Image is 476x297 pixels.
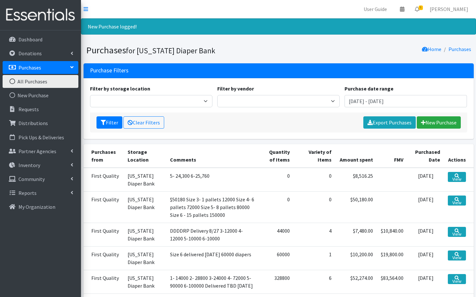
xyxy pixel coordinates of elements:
td: [DATE] [407,191,444,223]
th: Storage Location [124,144,166,168]
a: Clear Filters [123,116,164,129]
p: My Organization [18,204,55,210]
a: Pick Ups & Deliveries [3,131,78,144]
td: Size 6 delivered [DATE] 60000 diapers [166,246,259,270]
a: Inventory [3,159,78,172]
th: Quantity of Items [259,144,294,168]
td: [US_STATE] Diaper Bank [124,246,166,270]
td: 60000 [259,246,294,270]
td: 1 [294,246,335,270]
p: Reports [18,190,37,196]
a: New Purchase [3,89,78,102]
td: 0 [294,168,335,192]
th: Actions [444,144,474,168]
td: 44000 [259,223,294,246]
small: for [US_STATE] Diaper Bank [126,46,215,55]
td: [US_STATE] Diaper Bank [124,168,166,192]
a: Partner Agencies [3,145,78,158]
td: $10,840.00 [377,223,407,246]
td: $19,800.00 [377,246,407,270]
a: Community [3,173,78,186]
p: Donations [18,50,42,57]
td: [US_STATE] Diaper Bank [124,270,166,293]
p: Partner Agencies [18,148,56,154]
td: $10,200.00 [335,246,377,270]
a: View [448,250,466,260]
td: 6 [294,270,335,293]
p: Distributions [18,120,48,126]
label: Filter by vendor [217,85,254,92]
a: View [448,172,466,182]
td: $83,564.00 [377,270,407,293]
th: FMV [377,144,407,168]
a: Donations [3,47,78,60]
td: $50,180.00 [335,191,377,223]
td: First Quality [84,168,124,192]
td: First Quality [84,270,124,293]
td: First Quality [84,191,124,223]
label: Purchase date range [345,85,393,92]
a: Requests [3,103,78,116]
p: Purchases [18,64,41,71]
a: [PERSON_NAME] [425,3,473,16]
td: [US_STATE] Diaper Bank [124,223,166,246]
td: [DATE] [407,223,444,246]
td: [DATE] [407,168,444,192]
td: First Quality [84,223,124,246]
a: View [448,196,466,206]
td: DDDDRP Delivery 8/27 3-12000 4-12000 5-10000 6-10000 [166,223,259,246]
h1: Purchases [86,45,276,56]
th: Purchased Date [407,144,444,168]
p: Community [18,176,45,182]
th: Comments [166,144,259,168]
p: Dashboard [18,36,42,43]
a: Purchases [3,61,78,74]
td: [US_STATE] Diaper Bank [124,191,166,223]
a: 6 [410,3,425,16]
a: Reports [3,186,78,199]
a: Dashboard [3,33,78,46]
a: Export Purchases [363,116,416,129]
span: 6 [419,5,423,10]
h3: Purchase Filters [90,67,129,74]
td: 328800 [259,270,294,293]
label: Filter by storage location [90,85,150,92]
td: $52,274.00 [335,270,377,293]
td: 5- 24,300 6-25,760 [166,168,259,192]
td: 0 [294,191,335,223]
div: New Purchase logged! [81,18,476,35]
td: $7,480.00 [335,223,377,246]
a: New Purchase [417,116,461,129]
a: All Purchases [3,75,78,88]
a: Home [422,46,441,52]
img: HumanEssentials [3,4,78,26]
a: View [448,227,466,237]
td: 4 [294,223,335,246]
td: 0 [259,191,294,223]
th: Amount spent [335,144,377,168]
td: [DATE] [407,270,444,293]
p: Inventory [18,162,40,168]
td: 1- 14000 2- 28800 3-24000 4- 72000 5-90000 6-100000 Delivered TBD [DATE] [166,270,259,293]
td: 0 [259,168,294,192]
td: First Quality [84,246,124,270]
input: January 1, 2011 - December 31, 2011 [345,95,467,107]
th: Purchases from [84,144,124,168]
a: View [448,274,466,284]
a: Distributions [3,117,78,130]
th: Variety of Items [294,144,335,168]
a: My Organization [3,200,78,213]
td: [DATE] [407,246,444,270]
p: Requests [18,106,39,112]
button: Filter [96,116,122,129]
td: $50180 Size 3- 1 pallets 12000 Size 4- 6 pallets 72000 Size 5- 8 pallets 80000 Size 6 - 15 pallet... [166,191,259,223]
a: Purchases [448,46,471,52]
td: $8,516.25 [335,168,377,192]
p: Pick Ups & Deliveries [18,134,64,141]
a: User Guide [358,3,392,16]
